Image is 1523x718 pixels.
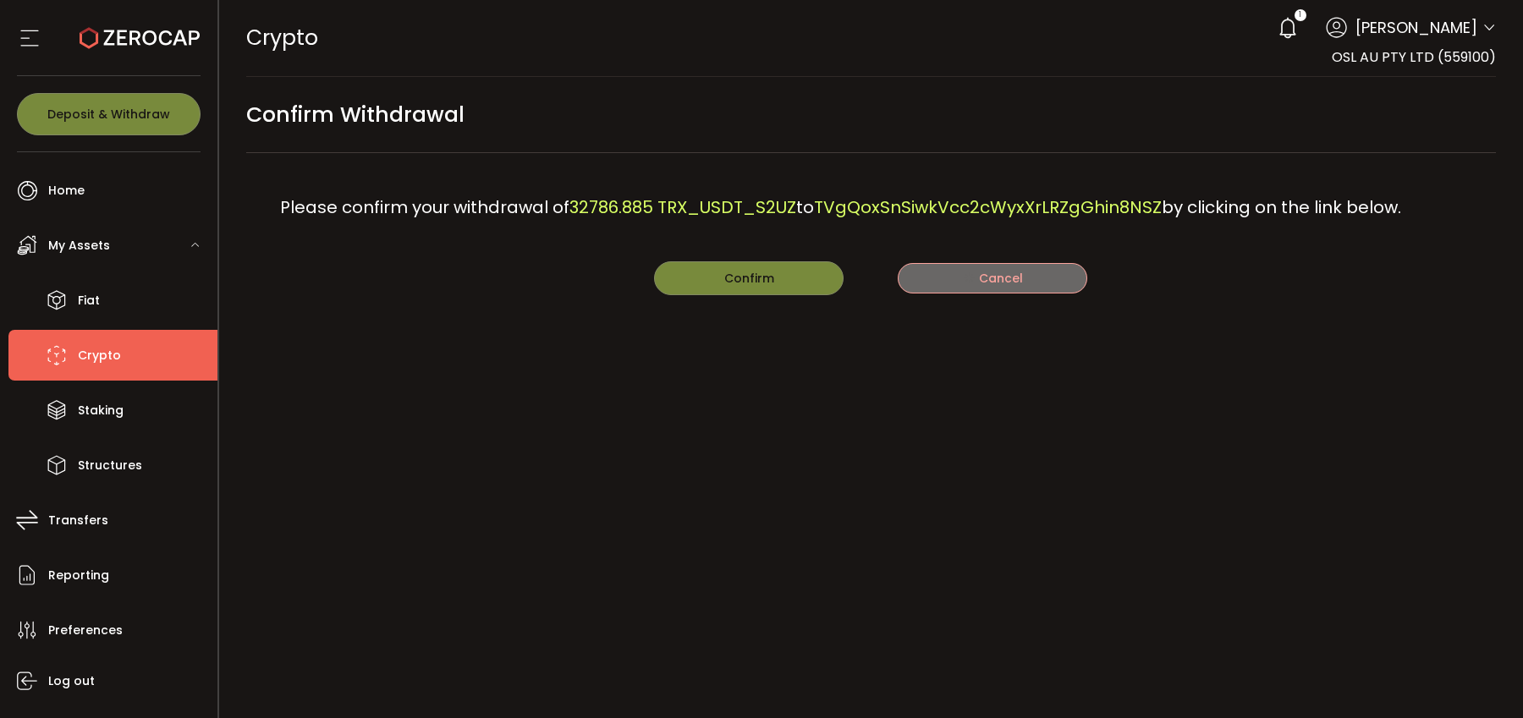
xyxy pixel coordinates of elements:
button: Deposit & Withdraw [17,93,201,135]
span: TVgQoxSnSiwkVcc2cWyxXrLRZgGhin8NSZ [814,195,1162,219]
span: Fiat [78,288,100,313]
span: Log out [48,669,95,693]
span: 32786.885 TRX_USDT_S2UZ [569,195,796,219]
span: Deposit & Withdraw [47,108,170,120]
span: Crypto [246,23,318,52]
span: Confirm Withdrawal [246,96,465,134]
span: [PERSON_NAME] [1355,16,1477,39]
span: by clicking on the link below. [1162,195,1401,219]
span: Structures [78,453,142,478]
span: OSL AU PTY LTD (559100) [1332,47,1496,67]
span: My Assets [48,233,110,258]
span: to [796,195,814,219]
iframe: Chat Widget [1322,535,1523,718]
span: Crypto [78,343,121,368]
button: Confirm [654,261,844,295]
span: Preferences [48,618,123,643]
span: Staking [78,398,124,423]
span: 1 [1299,9,1301,21]
span: Confirm [724,270,774,287]
span: Home [48,178,85,203]
span: Please confirm your withdrawal of [280,195,569,219]
span: Transfers [48,508,108,533]
span: Reporting [48,563,109,588]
